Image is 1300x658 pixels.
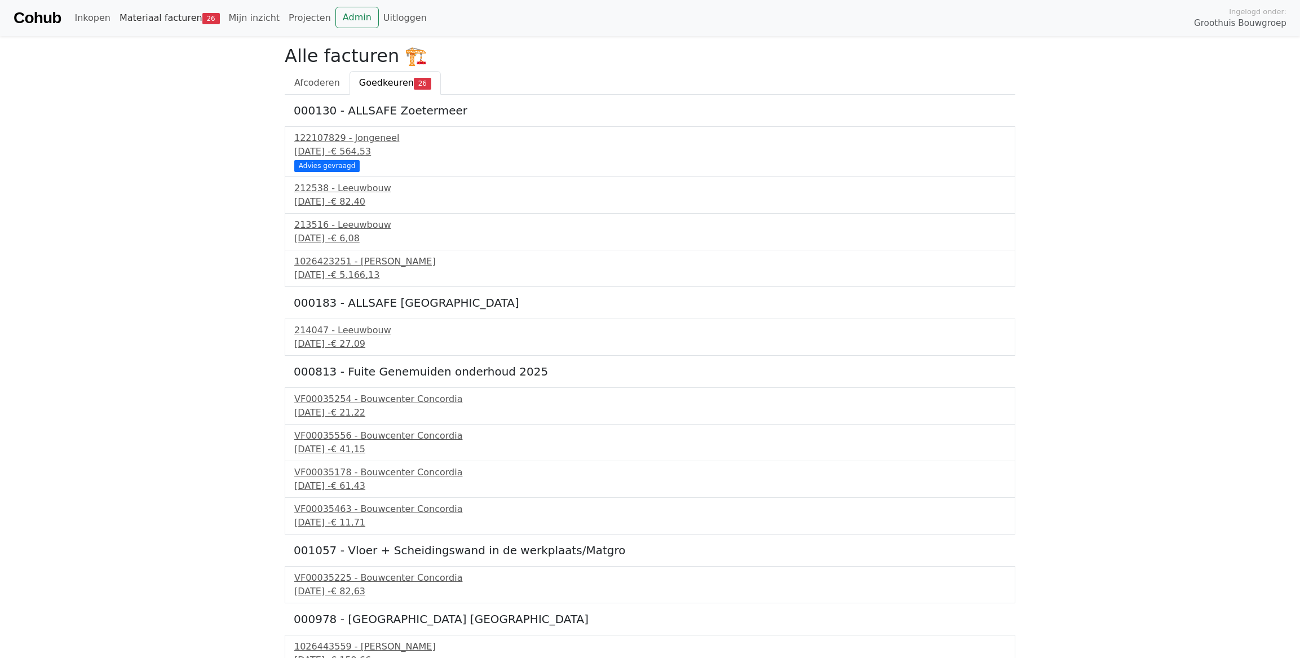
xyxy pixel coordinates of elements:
div: [DATE] - [294,232,1006,245]
div: [DATE] - [294,585,1006,598]
a: VF00035556 - Bouwcenter Concordia[DATE] -€ 41,15 [294,429,1006,456]
div: 212538 - Leeuwbouw [294,182,1006,195]
a: Afcoderen [285,71,350,95]
a: VF00035254 - Bouwcenter Concordia[DATE] -€ 21,22 [294,392,1006,419]
span: 26 [202,13,220,24]
div: 122107829 - Jongeneel [294,131,1006,145]
a: 213516 - Leeuwbouw[DATE] -€ 6,08 [294,218,1006,245]
div: [DATE] - [294,145,1006,158]
span: € 82,63 [331,586,365,597]
div: [DATE] - [294,443,1006,456]
span: Afcoderen [294,77,340,88]
h5: 000978 - [GEOGRAPHIC_DATA] [GEOGRAPHIC_DATA] [294,612,1006,626]
div: VF00035254 - Bouwcenter Concordia [294,392,1006,406]
div: VF00035225 - Bouwcenter Concordia [294,571,1006,585]
span: € 21,22 [331,407,365,418]
div: 1026423251 - [PERSON_NAME] [294,255,1006,268]
span: Ingelogd onder: [1229,6,1286,17]
div: [DATE] - [294,406,1006,419]
a: 214047 - Leeuwbouw[DATE] -€ 27,09 [294,324,1006,351]
h5: 000813 - Fuite Genemuiden onderhoud 2025 [294,365,1006,378]
span: € 5.166,13 [331,270,380,280]
span: € 564,53 [331,146,371,157]
a: 1026423251 - [PERSON_NAME][DATE] -€ 5.166,13 [294,255,1006,282]
a: Goedkeuren26 [350,71,441,95]
h5: 001057 - Vloer + Scheidingswand in de werkplaats/Matgro [294,544,1006,557]
span: € 27,09 [331,338,365,349]
a: Uitloggen [379,7,431,29]
span: Groothuis Bouwgroep [1194,17,1286,30]
a: Admin [335,7,379,28]
h2: Alle facturen 🏗️ [285,45,1015,67]
div: [DATE] - [294,268,1006,282]
h5: 000183 - ALLSAFE [GEOGRAPHIC_DATA] [294,296,1006,310]
div: [DATE] - [294,195,1006,209]
div: [DATE] - [294,516,1006,529]
div: VF00035556 - Bouwcenter Concordia [294,429,1006,443]
a: Inkopen [70,7,114,29]
div: VF00035463 - Bouwcenter Concordia [294,502,1006,516]
a: VF00035225 - Bouwcenter Concordia[DATE] -€ 82,63 [294,571,1006,598]
span: € 11,71 [331,517,365,528]
a: 212538 - Leeuwbouw[DATE] -€ 82,40 [294,182,1006,209]
span: € 41,15 [331,444,365,454]
a: 122107829 - Jongeneel[DATE] -€ 564,53 Advies gevraagd [294,131,1006,170]
a: Materiaal facturen26 [115,7,224,29]
span: 26 [414,78,431,89]
a: VF00035178 - Bouwcenter Concordia[DATE] -€ 61,43 [294,466,1006,493]
span: € 61,43 [331,480,365,491]
span: € 82,40 [331,196,365,207]
div: Advies gevraagd [294,160,360,171]
div: [DATE] - [294,337,1006,351]
div: 214047 - Leeuwbouw [294,324,1006,337]
span: Goedkeuren [359,77,414,88]
h5: 000130 - ALLSAFE Zoetermeer [294,104,1006,117]
div: VF00035178 - Bouwcenter Concordia [294,466,1006,479]
div: 1026443559 - [PERSON_NAME] [294,640,1006,653]
a: VF00035463 - Bouwcenter Concordia[DATE] -€ 11,71 [294,502,1006,529]
span: € 6,08 [331,233,360,244]
a: Cohub [14,5,61,32]
a: Projecten [284,7,335,29]
div: [DATE] - [294,479,1006,493]
a: Mijn inzicht [224,7,285,29]
div: 213516 - Leeuwbouw [294,218,1006,232]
